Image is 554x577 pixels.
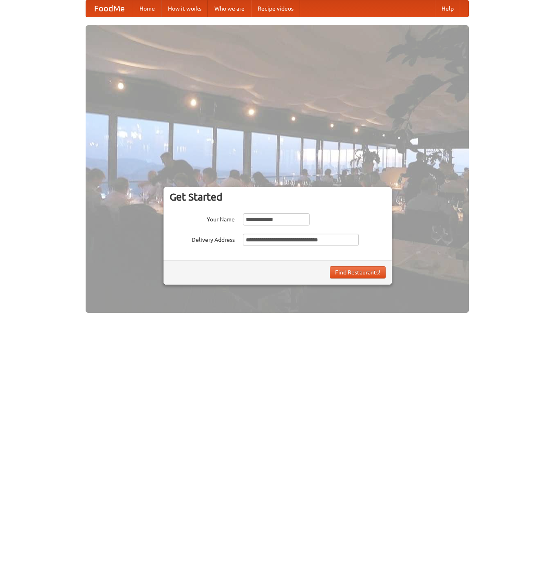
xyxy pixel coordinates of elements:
a: Home [133,0,161,17]
a: FoodMe [86,0,133,17]
a: How it works [161,0,208,17]
a: Who we are [208,0,251,17]
label: Delivery Address [170,234,235,244]
a: Help [435,0,460,17]
a: Recipe videos [251,0,300,17]
button: Find Restaurants! [330,266,386,279]
label: Your Name [170,213,235,223]
h3: Get Started [170,191,386,203]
